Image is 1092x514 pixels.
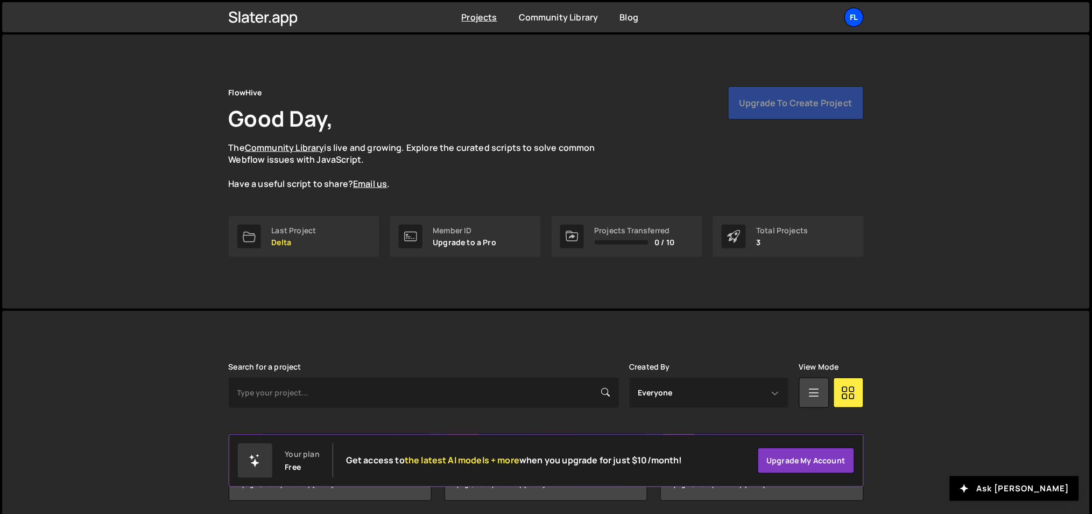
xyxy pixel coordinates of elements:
[445,434,647,501] a: De Delta Created by [EMAIL_ADDRESS][DOMAIN_NAME] 1 page, last updated by [DATE]
[844,8,864,27] a: Fl
[353,178,387,190] a: Email us
[630,363,671,371] label: Created By
[346,455,682,466] h2: Get access to when you upgrade for just $10/month!
[950,476,1079,501] button: Ask [PERSON_NAME]
[285,450,320,459] div: Your plan
[519,11,598,23] a: Community Library
[229,363,301,371] label: Search for a project
[433,238,497,247] p: Upgrade to a Pro
[229,216,379,257] a: Last Project Delta
[229,434,432,501] a: Ne New Image International Created by [EMAIL_ADDRESS][DOMAIN_NAME] 6 pages, last updated by [DATE]
[272,238,316,247] p: Delta
[285,463,301,471] div: Free
[229,103,333,133] h1: Good Day,
[229,142,616,190] p: The is live and growing. Explore the curated scripts to solve common Webflow issues with JavaScri...
[620,11,639,23] a: Blog
[462,11,497,23] a: Projects
[660,434,863,501] a: Fl Flow Hive Main Created by [EMAIL_ADDRESS][DOMAIN_NAME] 8 pages, last updated by [DATE]
[595,226,675,235] div: Projects Transferred
[655,238,675,247] span: 0 / 10
[758,448,855,474] a: Upgrade my account
[757,226,808,235] div: Total Projects
[272,226,316,235] div: Last Project
[405,454,519,466] span: the latest AI models + more
[799,363,839,371] label: View Mode
[757,238,808,247] p: 3
[245,142,325,154] a: Community Library
[433,226,497,235] div: Member ID
[229,378,619,408] input: Type your project...
[229,86,262,99] div: FlowHive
